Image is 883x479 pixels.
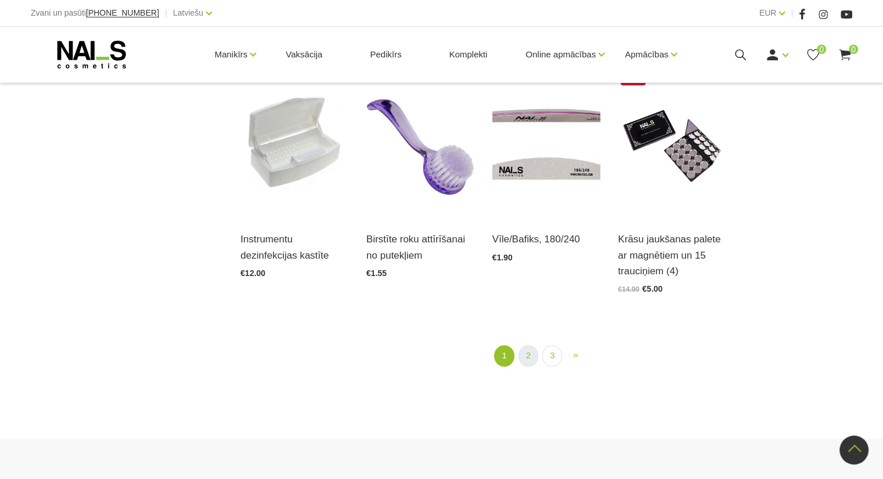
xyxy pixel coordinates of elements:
[817,45,826,54] span: 0
[518,345,538,366] a: 2
[492,231,601,247] a: Vīle/Bafiks, 180/240
[525,31,596,78] a: Online apmācības
[440,27,497,82] a: Komplekti
[366,231,475,263] a: Birstīte roku attīrīšanai no putekļiem
[625,31,668,78] a: Apmācības
[566,345,585,365] a: Next
[806,48,820,62] a: 0
[618,285,639,293] span: €14.90
[86,9,159,17] a: [PHONE_NUMBER]
[240,268,265,278] span: €12.00
[618,231,726,279] a: Krāsu jaukšanas palete ar magnētiem un 15 trauciņiem (4)
[492,68,601,217] img: Ilgi kalpojoša nagu kopšanas vīle/ bafiks 180/240 griti, kas paredzēta dabīgā naga, gēla vai akri...
[642,284,662,293] span: €5.00
[240,68,349,217] img: Plastmasas dezinfekcijas kastīte paredzēta manikīra, pedikīra, skropstu pieaudzēšanas u.c. instru...
[240,345,852,366] nav: catalog-product-list
[759,6,777,20] a: EUR
[618,68,726,217] img: Unikāla krāsu jaukšanas magnētiskā palete ar 15 izņemamiem nodalījumiem. Speciāli pielāgota meist...
[240,231,349,263] a: Instrumentu dezinfekcijas kastīte
[31,6,159,20] div: Zvani un pasūti
[366,68,475,217] img: Plastmasas birstīte, nagu vīlēšanas rezultātā radušos, putekļu attīrīšanai....
[494,345,514,366] a: 1
[492,253,513,262] span: €1.90
[838,48,852,62] a: 0
[215,31,248,78] a: Manikīrs
[366,268,387,278] span: €1.55
[791,6,793,20] span: |
[276,27,331,82] a: Vaksācija
[165,6,167,20] span: |
[173,6,203,20] a: Latviešu
[86,8,159,17] span: [PHONE_NUMBER]
[849,45,858,54] span: 0
[542,345,562,366] a: 3
[573,350,578,360] span: »
[361,27,410,82] a: Pedikīrs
